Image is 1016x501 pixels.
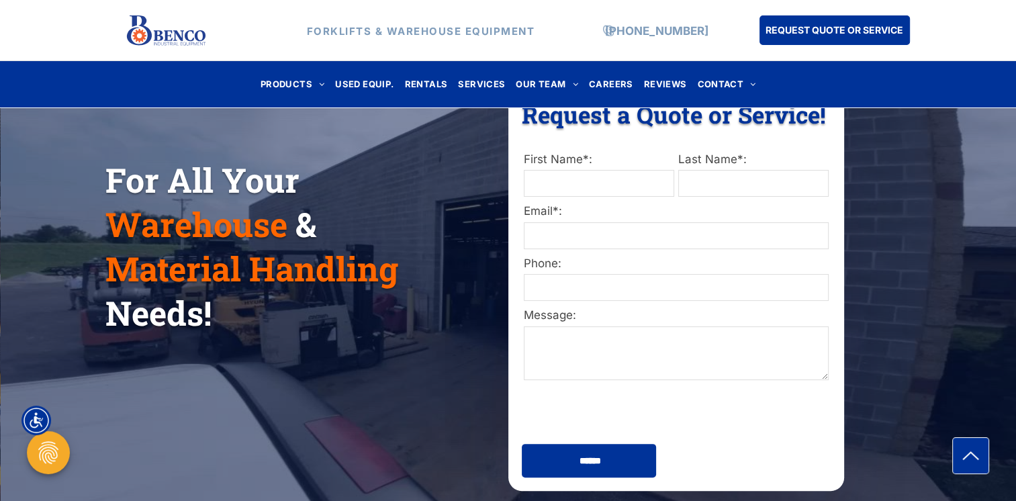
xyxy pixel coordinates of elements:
span: Material Handling [105,246,398,291]
a: SERVICES [453,75,510,93]
label: Message: [524,307,829,324]
div: Accessibility Menu [21,406,51,435]
a: OUR TEAM [510,75,584,93]
strong: FORKLIFTS & WAREHOUSE EQUIPMENT [307,24,535,37]
span: Needs! [105,291,212,335]
label: Email*: [524,203,829,220]
a: REVIEWS [639,75,692,93]
a: [PHONE_NUMBER] [605,24,708,37]
a: RENTALS [400,75,453,93]
a: REQUEST QUOTE OR SERVICE [759,15,910,45]
a: USED EQUIP. [330,75,399,93]
span: For All Your [105,158,299,202]
a: CAREERS [584,75,639,93]
span: Request a Quote or Service! [522,99,826,130]
label: Phone: [524,255,829,273]
label: First Name*: [524,151,674,169]
a: CONTACT [692,75,761,93]
span: & [295,202,316,246]
a: PRODUCTS [255,75,330,93]
span: Warehouse [105,202,287,246]
label: Last Name*: [678,151,829,169]
span: REQUEST QUOTE OR SERVICE [766,17,903,42]
iframe: reCAPTCHA [523,389,707,436]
